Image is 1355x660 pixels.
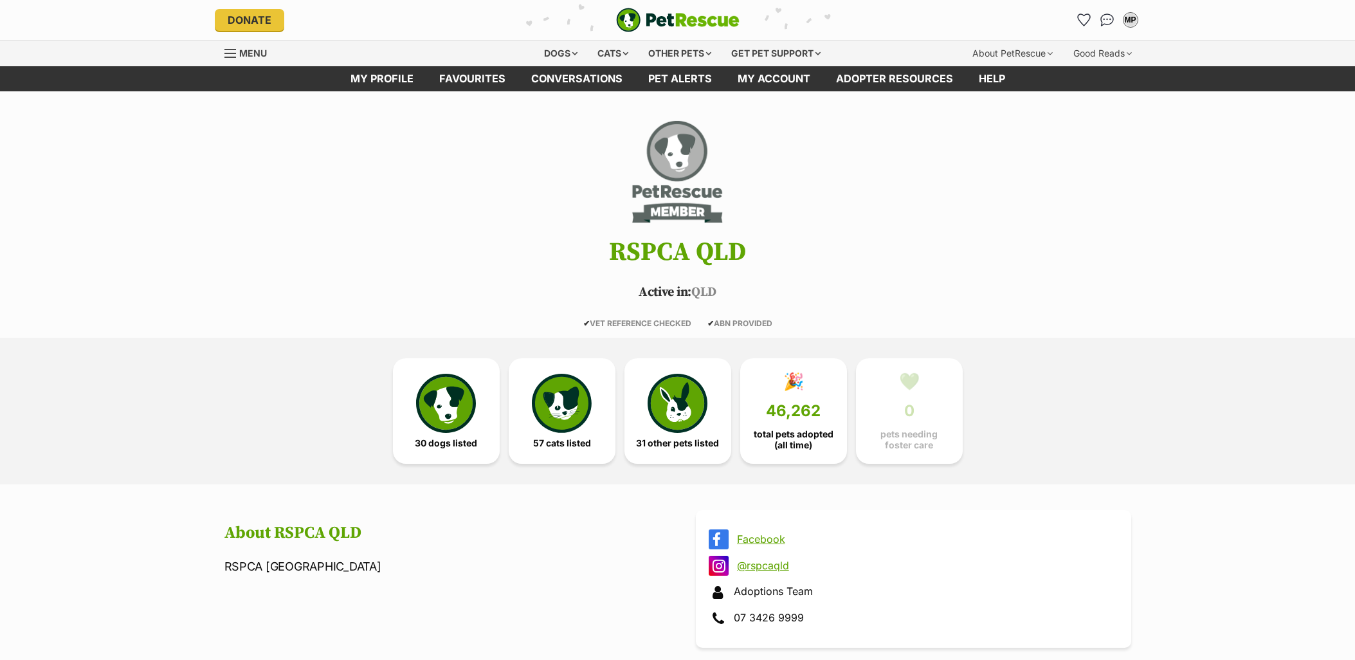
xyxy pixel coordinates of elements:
img: petrescue-icon-eee76f85a60ef55c4a1927667547b313a7c0e82042636edf73dce9c88f694885.svg [416,374,475,433]
a: Donate [215,9,284,31]
a: PetRescue [616,8,740,32]
img: chat-41dd97257d64d25036548639549fe6c8038ab92f7586957e7f3b1b290dea8141.svg [1100,14,1114,26]
div: 07 3426 9999 [709,609,1118,628]
a: Conversations [1097,10,1118,30]
div: MP [1124,14,1137,26]
div: 💚 [899,372,920,391]
p: QLD [205,283,1150,302]
div: Adoptions Team [709,582,1118,602]
div: Cats [588,41,637,66]
span: ABN PROVIDED [707,318,772,328]
div: Get pet support [722,41,830,66]
a: 30 dogs listed [393,358,500,464]
icon: ✔ [707,318,714,328]
p: RSPCA [GEOGRAPHIC_DATA] [224,558,660,575]
img: cat-icon-068c71abf8fe30c970a85cd354bc8e23425d12f6e8612795f06af48be43a487a.svg [532,374,591,433]
a: Pet alerts [635,66,725,91]
span: pets needing foster care [867,429,952,450]
span: 57 cats listed [533,438,591,448]
div: Dogs [535,41,587,66]
span: 46,262 [766,402,821,420]
a: 57 cats listed [509,358,615,464]
span: Active in: [639,284,691,300]
a: Favourites [1074,10,1095,30]
a: conversations [518,66,635,91]
div: 🎉 [783,372,804,391]
icon: ✔ [583,318,590,328]
div: Good Reads [1064,41,1141,66]
span: 30 dogs listed [415,438,477,448]
a: Adopter resources [823,66,966,91]
img: RSPCA QLD [629,117,726,226]
a: @rspcaqld [737,560,1113,571]
a: Menu [224,41,276,64]
a: Help [966,66,1018,91]
span: 0 [904,402,914,420]
a: 💚 0 pets needing foster care [856,358,963,464]
h1: RSPCA QLD [205,238,1150,266]
div: About PetRescue [963,41,1062,66]
button: My account [1120,10,1141,30]
span: VET REFERENCE CHECKED [583,318,691,328]
a: Facebook [737,533,1113,545]
h2: About RSPCA QLD [224,524,660,543]
a: 🎉 46,262 total pets adopted (all time) [740,358,847,464]
span: 31 other pets listed [636,438,719,448]
a: Favourites [426,66,518,91]
img: bunny-icon-b786713a4a21a2fe6d13e954f4cb29d131f1b31f8a74b52ca2c6d2999bc34bbe.svg [648,374,707,433]
a: My account [725,66,823,91]
a: My profile [338,66,426,91]
span: Menu [239,48,267,59]
a: 31 other pets listed [624,358,731,464]
ul: Account quick links [1074,10,1141,30]
img: logo-e224e6f780fb5917bec1dbf3a21bbac754714ae5b6737aabdf751b685950b380.svg [616,8,740,32]
span: total pets adopted (all time) [751,429,836,450]
div: Other pets [639,41,720,66]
